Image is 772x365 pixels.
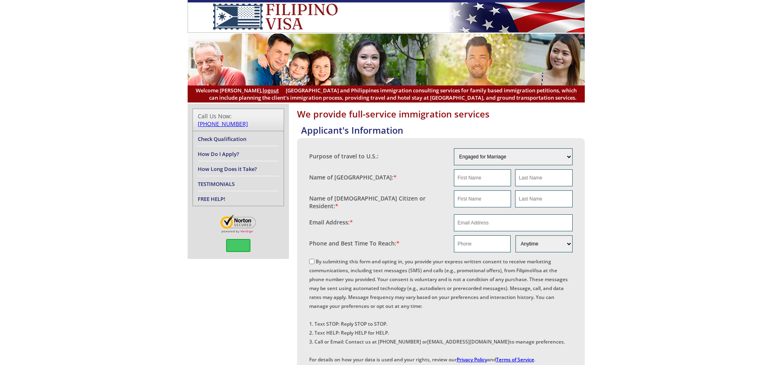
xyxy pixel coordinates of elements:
[454,190,511,207] input: First Name
[263,87,279,94] a: logout
[309,152,379,160] label: Purpose of travel to U.S.:
[198,150,239,158] a: How Do I Apply?
[196,87,577,101] span: [GEOGRAPHIC_DATA] and Philippines immigration consulting services for family based immigration pe...
[309,258,568,363] label: By submitting this form and opting in, you provide your express written consent to receive market...
[301,124,585,136] h4: Applicant's Information
[297,108,585,120] h1: We provide full-service immigration services
[457,356,487,363] a: Privacy Policy
[198,112,279,128] div: Call Us Now:
[309,194,446,210] label: Name of [DEMOGRAPHIC_DATA] Citizen or Resident:
[196,87,279,94] span: Welcome [PERSON_NAME],
[198,180,235,188] a: TESTIMONIALS
[309,259,314,264] input: By submitting this form and opting in, you provide your express written consent to receive market...
[515,190,572,207] input: Last Name
[454,214,573,231] input: Email Address
[309,239,400,247] label: Phone and Best Time To Reach:
[454,169,511,186] input: First Name
[198,135,246,143] a: Check Qualification
[496,356,534,363] a: Terms of Service
[198,195,225,203] a: FREE HELP!
[515,235,572,252] select: Phone and Best Reach Time are required.
[198,165,257,173] a: How Long Does it Take?
[454,235,511,252] input: Phone
[515,169,572,186] input: Last Name
[198,120,248,128] a: [PHONE_NUMBER]
[309,173,397,181] label: Name of [GEOGRAPHIC_DATA]:
[309,218,353,226] label: Email Address:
